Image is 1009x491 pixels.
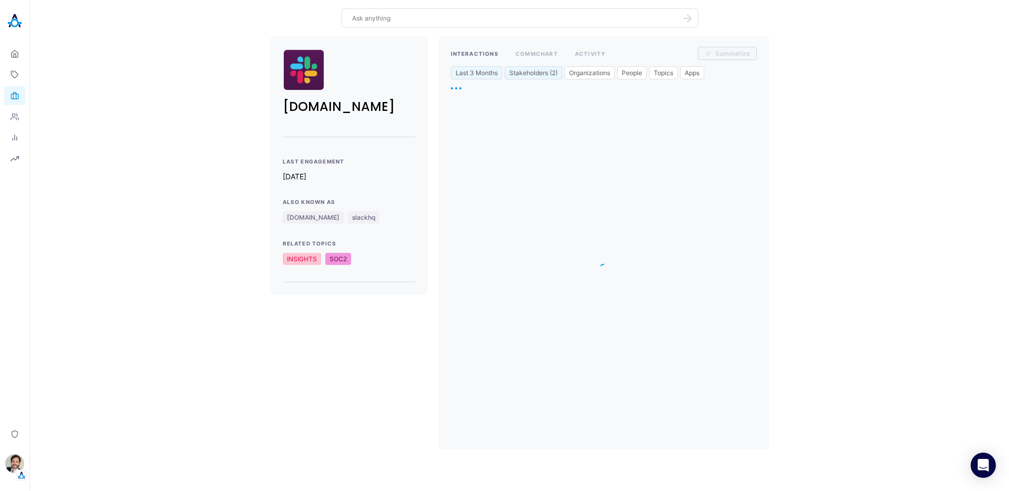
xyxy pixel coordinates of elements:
img: Stewart Hull [5,454,24,473]
button: ACTIVITY [575,47,606,60]
button: Stewart HullTenant Logo [4,450,25,480]
a: topic badge [325,253,351,265]
h2: Last Engagement [283,158,415,165]
h1: [DOMAIN_NAME] [283,97,415,116]
div: [DOMAIN_NAME] [283,211,344,223]
button: Last 3 Months [451,66,502,79]
img: email.slackhq.com [283,49,325,91]
button: Topics [649,66,678,79]
span: topic badge [348,211,379,223]
h2: Also Known As [283,199,415,205]
div: Open Intercom Messenger [971,453,996,478]
p: [DATE] [283,171,415,182]
span: topic badge [283,211,344,223]
button: Apps [680,66,704,79]
div: INSIGHTS [283,253,321,265]
img: Akooda Logo [4,11,25,32]
h2: Related Topics [283,240,415,247]
button: INTERACTIONS [451,47,499,60]
button: People [617,66,647,79]
button: summarize all interactions [698,47,757,60]
button: Organizations [564,66,615,79]
a: topic badge [283,253,321,265]
div: slackhq [348,211,379,223]
div: SOC2 [325,253,351,265]
img: Tenant Logo [16,470,27,480]
button: Stakeholders (2) [504,66,562,79]
button: COMMCHART [516,47,558,60]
